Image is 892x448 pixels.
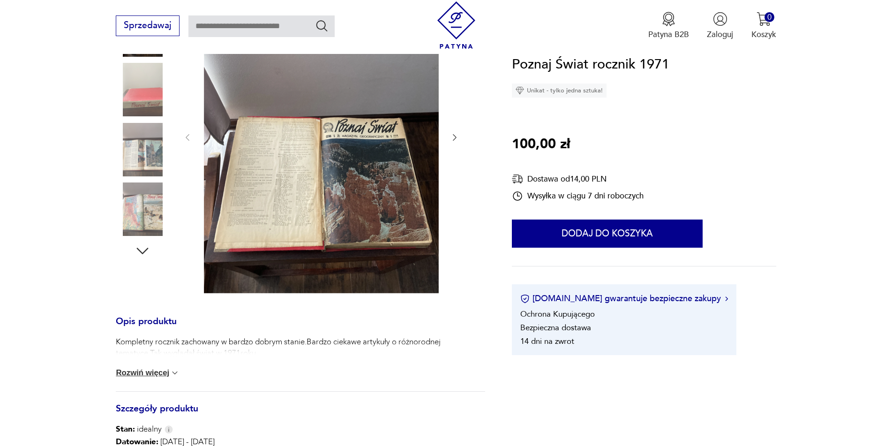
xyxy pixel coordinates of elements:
img: chevron down [170,368,180,378]
button: Dodaj do koszyka [512,220,703,248]
div: Dostawa od 14,00 PLN [512,173,644,185]
a: Sprzedawaj [116,23,179,30]
button: Rozwiń więcej [116,368,180,378]
div: Wysyłka w ciągu 7 dni roboczych [512,190,644,202]
p: Patyna B2B [648,29,689,40]
span: idealny [116,424,162,435]
img: Ikonka użytkownika [713,12,727,26]
img: Ikona medalu [661,12,676,26]
li: Ochrona Kupującego [520,309,595,320]
img: Ikona strzałki w prawo [725,296,728,301]
img: Ikona koszyka [757,12,771,26]
h3: Opis produktu [116,318,485,337]
img: Info icon [165,425,173,433]
button: Patyna B2B [648,12,689,40]
b: Datowanie : [116,436,158,447]
button: [DOMAIN_NAME] gwarantuje bezpieczne zakupy [520,293,728,305]
button: Zaloguj [707,12,733,40]
img: Zdjęcie produktu Poznaj Świat rocznik 1971 [116,123,169,176]
p: Zaloguj [707,29,733,40]
div: Unikat - tylko jedna sztuka! [512,84,607,98]
li: Bezpieczna dostawa [520,323,591,334]
img: Ikona dostawy [512,173,523,185]
img: Patyna - sklep z meblami i dekoracjami vintage [433,1,480,49]
p: Kompletny rocznik zachowany w bardzo dobrym stanie.Bardzo ciekawe artykuły o różnorodnej tematyce... [116,336,485,359]
img: Zdjęcie produktu Poznaj Świat rocznik 1971 [116,63,169,116]
p: 100,00 zł [512,134,570,155]
img: Zdjęcie produktu Poznaj Świat rocznik 1971 [116,182,169,236]
h1: Poznaj Świat rocznik 1971 [512,54,669,76]
div: 0 [765,12,774,22]
a: Ikona medaluPatyna B2B [648,12,689,40]
img: Ikona diamentu [516,87,524,95]
h3: Szczegóły produktu [116,405,485,424]
button: Sprzedawaj [116,15,179,36]
button: 0Koszyk [751,12,776,40]
img: Ikona certyfikatu [520,294,530,304]
li: 14 dni na zwrot [520,336,574,347]
button: Szukaj [315,19,329,32]
p: Koszyk [751,29,776,40]
b: Stan: [116,424,135,434]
